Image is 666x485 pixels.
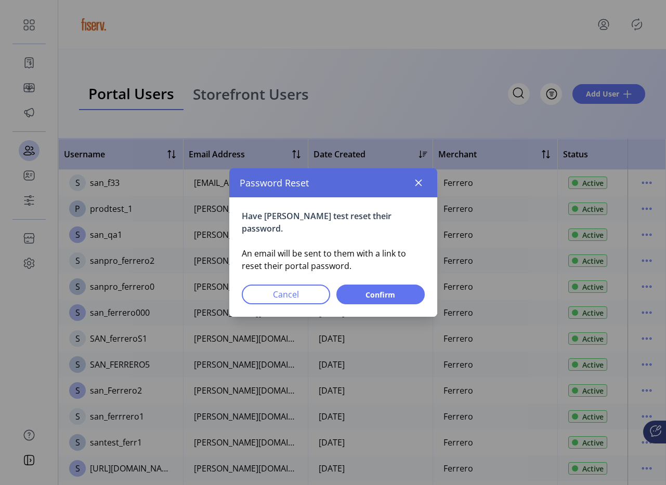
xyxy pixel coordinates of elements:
[240,176,309,190] span: Password Reset
[336,285,425,304] button: Confirm
[255,288,317,301] span: Cancel
[242,210,425,235] p: Have [PERSON_NAME] test reset their password.
[242,247,425,272] p: An email will be sent to them with a link to reset their portal password.
[350,289,411,300] span: Confirm
[242,285,330,304] button: Cancel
